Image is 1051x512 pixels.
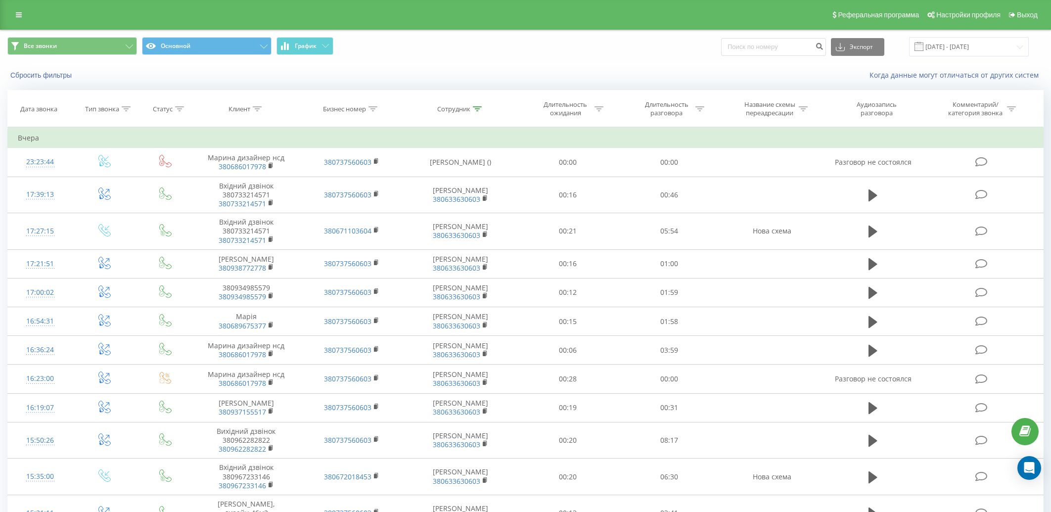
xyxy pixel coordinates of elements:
td: Марина дизайнер нсд [194,365,299,393]
td: Нова схема [720,459,825,495]
button: Все звонки [7,37,137,55]
div: Комментарий/категория звонка [947,100,1005,117]
td: [PERSON_NAME] [404,177,517,213]
td: Вчера [8,128,1044,148]
div: Сотрудник [437,105,470,113]
a: 380737560603 [324,435,371,445]
a: 380633630603 [433,350,480,359]
a: 380737560603 [324,374,371,383]
td: 00:31 [618,393,719,422]
input: Поиск по номеру [721,38,826,56]
div: 17:00:02 [18,283,62,302]
td: Вхідний дзвінок 380967233146 [194,459,299,495]
button: Экспорт [831,38,884,56]
td: Марина дизайнер нсд [194,148,299,177]
td: [PERSON_NAME] [404,365,517,393]
td: 00:15 [517,307,618,336]
td: 00:21 [517,213,618,250]
td: 380934985579 [194,278,299,307]
button: График [276,37,333,55]
td: 08:17 [618,422,719,459]
div: Бизнес номер [323,105,366,113]
div: 17:27:15 [18,222,62,241]
div: Open Intercom Messenger [1017,456,1041,480]
td: [PERSON_NAME] [404,422,517,459]
a: Когда данные могут отличаться от других систем [869,70,1044,80]
div: 15:35:00 [18,467,62,486]
a: 380633630603 [433,440,480,449]
td: 05:54 [618,213,719,250]
div: 16:54:31 [18,312,62,331]
td: 01:00 [618,249,719,278]
td: [PERSON_NAME] [404,393,517,422]
a: 380689675377 [219,321,266,330]
td: [PERSON_NAME] [404,213,517,250]
td: [PERSON_NAME] [404,278,517,307]
td: [PERSON_NAME] [194,249,299,278]
td: [PERSON_NAME] [194,393,299,422]
div: 16:36:24 [18,340,62,360]
a: 380934985579 [219,292,266,301]
td: Вихідний дзвінок 380962282822 [194,422,299,459]
span: Разговор не состоялся [835,374,912,383]
span: Реферальная программа [838,11,919,19]
td: Марина дизайнер нсд [194,336,299,365]
a: 380686017978 [219,378,266,388]
td: 03:59 [618,336,719,365]
div: 17:39:13 [18,185,62,204]
span: Настройки профиля [936,11,1001,19]
td: [PERSON_NAME] [404,307,517,336]
td: 00:00 [618,148,719,177]
a: 380633630603 [433,194,480,204]
a: 380633630603 [433,476,480,486]
span: Выход [1017,11,1038,19]
a: 380737560603 [324,317,371,326]
span: Разговор не состоялся [835,157,912,167]
div: Название схемы переадресации [743,100,796,117]
a: 380633630603 [433,407,480,417]
span: Все звонки [24,42,57,50]
td: 01:59 [618,278,719,307]
div: Статус [153,105,173,113]
a: 380737560603 [324,190,371,199]
td: Нова схема [720,213,825,250]
a: 380737560603 [324,403,371,412]
div: 16:19:07 [18,398,62,418]
td: 00:28 [517,365,618,393]
a: 380962282822 [219,444,266,454]
td: [PERSON_NAME] [404,336,517,365]
td: [PERSON_NAME] [404,459,517,495]
td: Вхідний дзвінок 380733214571 [194,177,299,213]
a: 380633630603 [433,321,480,330]
a: 380633630603 [433,292,480,301]
td: 00:20 [517,459,618,495]
button: Основной [142,37,272,55]
td: 00:46 [618,177,719,213]
a: 380733214571 [219,199,266,208]
a: 380937155517 [219,407,266,417]
td: Вхідний дзвінок 380733214571 [194,213,299,250]
a: 380737560603 [324,259,371,268]
div: Дата звонка [20,105,57,113]
div: 17:21:51 [18,254,62,274]
div: Тип звонка [85,105,119,113]
a: 380671103604 [324,226,371,235]
td: 00:20 [517,422,618,459]
a: 380938772778 [219,263,266,273]
td: 00:16 [517,249,618,278]
td: 00:00 [618,365,719,393]
span: График [295,43,317,49]
td: [PERSON_NAME] () [404,148,517,177]
td: 00:16 [517,177,618,213]
a: 380737560603 [324,345,371,355]
div: 23:23:44 [18,152,62,172]
td: 00:19 [517,393,618,422]
a: 380686017978 [219,162,266,171]
td: Марія [194,307,299,336]
div: Длительность разговора [640,100,693,117]
a: 380633630603 [433,231,480,240]
td: 01:58 [618,307,719,336]
div: 16:23:00 [18,369,62,388]
td: [PERSON_NAME] [404,249,517,278]
a: 380967233146 [219,481,266,490]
